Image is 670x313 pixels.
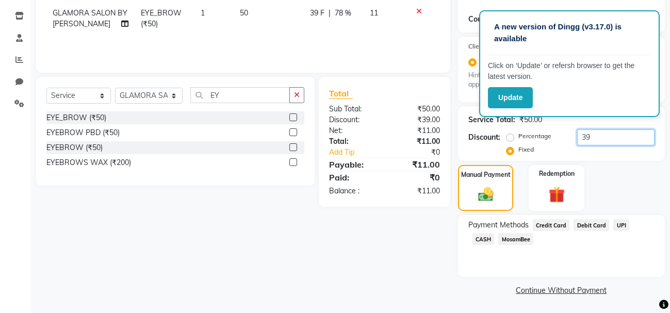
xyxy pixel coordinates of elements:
div: ₹50.00 [519,114,542,125]
span: CASH [472,233,495,245]
span: Credit Card [533,219,570,231]
div: ₹39.00 [384,114,447,125]
small: Hint : CGST + SGST will be applied [468,71,554,90]
img: _gift.svg [544,185,570,205]
div: ₹11.00 [384,136,447,147]
label: Manual Payment [461,170,511,179]
a: Add Tip [321,147,395,158]
span: GLAMORA SALON BY [PERSON_NAME] [53,8,127,28]
label: Percentage [518,131,551,141]
span: 39 F [310,8,324,19]
div: Paid: [321,171,384,184]
div: Discount: [468,132,500,143]
div: Sub Total: [321,104,384,114]
p: A new version of Dingg (v3.17.0) is available [494,21,645,44]
span: Total [329,88,353,99]
div: Net: [321,125,384,136]
div: EYE_BROW (₹50) [46,112,106,123]
img: _cash.svg [473,186,498,203]
div: ₹11.00 [384,125,447,136]
div: ₹0 [384,171,447,184]
div: ₹11.00 [384,158,447,171]
span: MosamBee [498,233,533,245]
div: ₹0 [395,147,448,158]
div: Total: [321,136,384,147]
label: Fixed [518,145,534,154]
div: Coupon Code [468,14,530,25]
span: 1 [201,8,205,18]
span: 78 % [335,8,351,19]
span: UPI [613,219,629,231]
span: EYE_BROW (₹50) [141,8,182,28]
a: Continue Without Payment [460,285,663,296]
div: EYEBROW PBD (₹50) [46,127,120,138]
p: Click on ‘Update’ or refersh browser to get the latest version. [488,60,651,82]
div: Discount: [321,114,384,125]
div: EYEBROWS WAX (₹200) [46,157,131,168]
span: | [329,8,331,19]
span: Payment Methods [468,220,529,230]
label: Client State [468,42,501,51]
div: ₹50.00 [384,104,447,114]
span: 11 [370,8,379,18]
input: Search or Scan [190,87,290,103]
span: 50 [240,8,248,18]
div: Service Total: [468,114,515,125]
div: Balance : [321,186,384,196]
label: Redemption [539,169,575,178]
div: EYEBROW (₹50) [46,142,103,153]
span: Debit Card [574,219,609,231]
div: ₹11.00 [384,186,447,196]
button: Update [488,87,533,108]
div: Payable: [321,158,384,171]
